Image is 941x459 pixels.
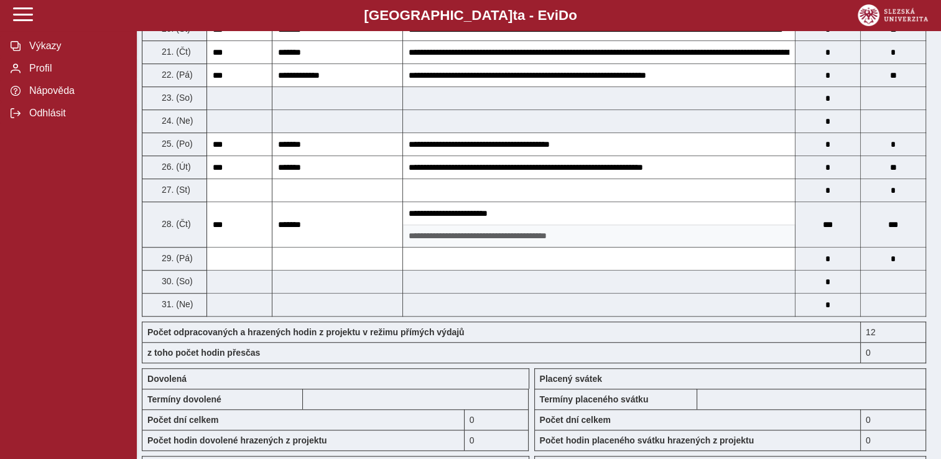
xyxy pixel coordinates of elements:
span: Výkazy [25,40,126,52]
div: 0 [465,409,529,430]
b: Dovolená [147,374,187,384]
span: 26. (Út) [159,162,191,172]
span: o [568,7,577,23]
div: 0 [861,409,926,430]
div: 0 [861,430,926,451]
span: D [559,7,568,23]
b: Počet dní celkem [540,415,611,425]
span: 28. (Čt) [159,219,191,229]
span: 24. (Ne) [159,116,193,126]
span: 23. (So) [159,93,193,103]
span: 21. (Čt) [159,47,191,57]
b: [GEOGRAPHIC_DATA] a - Evi [37,7,904,24]
span: Nápověda [25,85,126,96]
b: Počet dní celkem [147,415,218,425]
b: Termíny dovolené [147,394,221,404]
span: 29. (Pá) [159,253,193,263]
span: 27. (St) [159,185,190,195]
b: Počet odpracovaných a hrazených hodin z projektu v režimu přímých výdajů [147,327,465,337]
b: Placený svátek [540,374,602,384]
span: Odhlásit [25,108,126,119]
span: t [512,7,517,23]
span: 22. (Pá) [159,70,193,80]
b: z toho počet hodin přesčas [147,348,260,358]
b: Počet hodin dovolené hrazených z projektu [147,435,327,445]
img: logo_web_su.png [858,4,928,26]
span: 30. (So) [159,276,193,286]
b: Počet hodin placeného svátku hrazených z projektu [540,435,754,445]
span: 31. (Ne) [159,299,193,309]
span: Profil [25,63,126,74]
div: 0 [465,430,529,451]
div: 12 [861,322,926,342]
b: Termíny placeného svátku [540,394,649,404]
span: 25. (Po) [159,139,193,149]
div: 0 [861,342,926,363]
